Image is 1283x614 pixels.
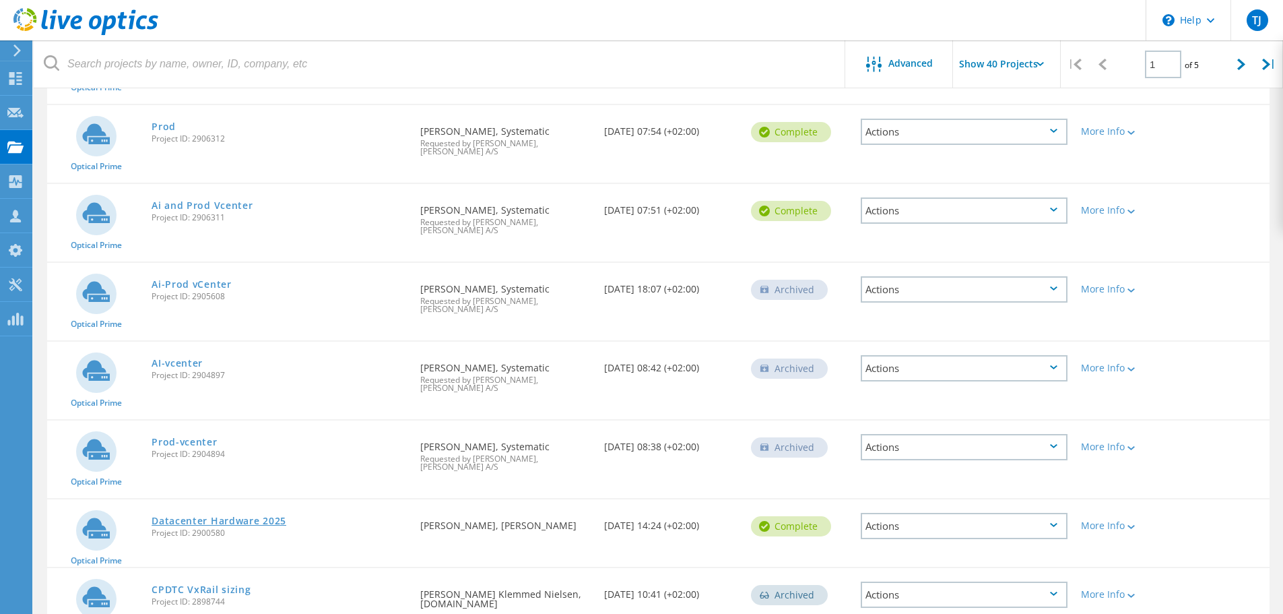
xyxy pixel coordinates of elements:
span: of 5 [1185,59,1199,71]
div: Actions [861,119,1067,145]
div: More Info [1081,127,1165,136]
span: Optical Prime [71,162,122,171]
div: More Info [1081,284,1165,294]
span: Project ID: 2906312 [152,135,407,143]
span: Advanced [888,59,933,68]
div: Actions [861,197,1067,224]
div: [DATE] 07:51 (+02:00) [597,184,744,228]
div: More Info [1081,442,1165,452]
span: Requested by [PERSON_NAME], [PERSON_NAME] A/S [420,297,590,313]
a: Ai and Prod Vcenter [152,201,253,210]
span: TJ [1252,15,1261,26]
span: Project ID: 2900580 [152,529,407,537]
a: Datacenter Hardware 2025 [152,516,286,526]
a: CPDTC VxRail sizing [152,585,251,594]
div: Archived [751,585,828,605]
span: Project ID: 2905608 [152,293,407,301]
div: Actions [861,355,1067,381]
div: Actions [861,434,1067,460]
span: Optical Prime [71,478,122,486]
span: Optical Prime [71,241,122,249]
span: Project ID: 2904894 [152,450,407,458]
div: Complete [751,201,831,221]
svg: \n [1162,14,1175,26]
a: Live Optics Dashboard [13,28,158,38]
div: [DATE] 07:54 (+02:00) [597,105,744,150]
div: [DATE] 08:42 (+02:00) [597,342,744,386]
span: Project ID: 2906311 [152,214,407,222]
div: [PERSON_NAME], Systematic [414,342,597,406]
span: Requested by [PERSON_NAME], [PERSON_NAME] A/S [420,218,590,235]
div: Actions [861,582,1067,608]
div: Actions [861,276,1067,303]
a: Ai-Prod vCenter [152,280,232,289]
div: | [1255,40,1283,88]
div: More Info [1081,363,1165,373]
div: More Info [1081,590,1165,599]
span: Requested by [PERSON_NAME], [PERSON_NAME] A/S [420,455,590,471]
div: | [1061,40,1088,88]
div: [PERSON_NAME], Systematic [414,105,597,169]
div: Archived [751,437,828,458]
a: AI-vcenter [152,359,203,368]
input: Search projects by name, owner, ID, company, etc [34,40,846,88]
span: Project ID: 2898744 [152,598,407,606]
div: More Info [1081,206,1165,215]
div: [PERSON_NAME], Systematic [414,184,597,248]
div: [DATE] 14:24 (+02:00) [597,499,744,544]
span: Optical Prime [71,399,122,407]
div: [PERSON_NAME], Systematic [414,263,597,327]
div: Complete [751,516,831,536]
span: Requested by [PERSON_NAME], [PERSON_NAME] A/S [420,140,590,156]
div: More Info [1081,521,1165,530]
div: Complete [751,122,831,142]
div: Actions [861,513,1067,539]
span: Requested by [PERSON_NAME], [PERSON_NAME] A/S [420,376,590,392]
span: Optical Prime [71,557,122,565]
div: [DATE] 18:07 (+02:00) [597,263,744,307]
span: Project ID: 2904897 [152,371,407,379]
div: Archived [751,280,828,300]
div: Archived [751,359,828,379]
div: [DATE] 08:38 (+02:00) [597,421,744,465]
div: [PERSON_NAME], Systematic [414,421,597,485]
span: Optical Prime [71,320,122,328]
a: Prod-vcenter [152,437,217,447]
div: [PERSON_NAME], [PERSON_NAME] [414,499,597,544]
a: Prod [152,122,176,131]
div: [DATE] 10:41 (+02:00) [597,568,744,613]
